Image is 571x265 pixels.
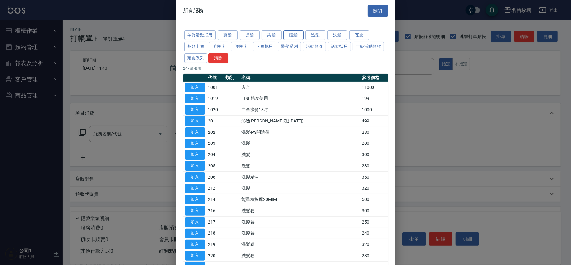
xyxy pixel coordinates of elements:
td: 洗髮 [240,138,360,149]
button: 護髮卡 [231,42,251,51]
button: 加入 [185,195,205,204]
td: 214 [207,194,224,205]
button: 洗髮 [327,30,347,40]
td: 洗髮-PS開這個 [240,127,360,138]
th: 代號 [207,74,224,82]
td: 300 [360,149,388,160]
button: 加入 [185,172,205,182]
td: 500 [360,194,388,205]
button: 加入 [185,217,205,227]
button: 各類卡卷 [184,42,208,51]
td: 11000 [360,82,388,93]
td: 219 [207,239,224,250]
td: 250 [360,216,388,228]
td: 能量棒按摩20MIM [240,194,360,205]
button: 加入 [185,105,205,115]
button: 剪髮 [218,30,238,40]
button: 加入 [185,206,205,216]
button: 加入 [185,127,205,137]
td: 洗髮卷 [240,239,360,250]
td: 203 [207,138,224,149]
td: 218 [207,228,224,239]
td: 1001 [207,82,224,93]
button: 染髮 [262,30,282,40]
button: 造型 [305,30,325,40]
button: 瓦皮 [349,30,369,40]
td: 沁透[PERSON_NAME]洗([DATE]) [240,116,360,127]
td: 洗髮卷 [240,205,360,217]
td: 白金接髮18吋 [240,104,360,116]
td: 320 [360,239,388,250]
td: 280 [360,250,388,262]
td: 1019 [207,93,224,104]
td: 1020 [207,104,224,116]
button: 加入 [185,83,205,92]
button: 加入 [185,229,205,238]
button: 頭皮系列 [184,53,208,63]
button: 活動預收 [303,42,326,51]
button: 加入 [185,150,205,160]
button: 加入 [185,184,205,193]
button: 加入 [185,94,205,104]
td: 204 [207,149,224,160]
td: 217 [207,216,224,228]
td: 212 [207,183,224,194]
button: 加入 [185,116,205,126]
th: 參考價格 [360,74,388,82]
td: 199 [360,93,388,104]
td: 洗髮卷 [240,250,360,262]
td: 300 [360,205,388,217]
td: 206 [207,171,224,183]
td: 280 [360,160,388,172]
td: 280 [360,127,388,138]
button: 活動抵用 [328,42,351,51]
button: 卡卷抵用 [253,42,276,51]
button: 加入 [185,161,205,171]
button: 加入 [185,139,205,149]
td: 洗髮精油 [240,171,360,183]
button: 剪髮卡 [209,42,229,51]
button: 醫學系列 [278,42,301,51]
button: 年終活動預收 [353,42,384,51]
td: 202 [207,127,224,138]
td: 499 [360,116,388,127]
button: 護髮 [283,30,304,40]
th: 名稱 [240,74,360,82]
td: 320 [360,183,388,194]
p: 247 筆服務 [183,66,388,71]
button: 關閉 [368,5,388,17]
td: LINE酷卷使用 [240,93,360,104]
td: 220 [207,250,224,262]
td: 入金 [240,82,360,93]
td: 201 [207,116,224,127]
td: 洗髮 [240,160,360,172]
td: 240 [360,228,388,239]
td: 205 [207,160,224,172]
button: 年終活動抵用 [184,30,216,40]
button: 燙髮 [240,30,260,40]
td: 280 [360,138,388,149]
td: 1000 [360,104,388,116]
td: 350 [360,171,388,183]
td: 洗髮 [240,149,360,160]
td: 洗髮卷 [240,216,360,228]
span: 所有服務 [183,8,204,14]
button: 加入 [185,251,205,261]
td: 洗髮卷 [240,228,360,239]
td: 216 [207,205,224,217]
button: 清除 [208,53,228,63]
td: 洗髮 [240,183,360,194]
button: 加入 [185,240,205,249]
th: 類別 [224,74,240,82]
